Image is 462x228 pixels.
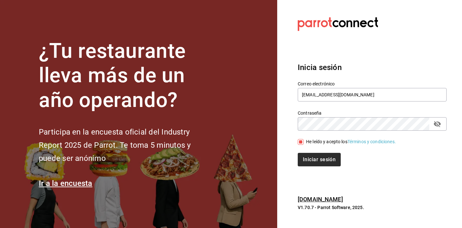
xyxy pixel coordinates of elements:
h2: Participa en la encuesta oficial del Industry Report 2025 de Parrot. Te toma 5 minutos y puede se... [39,126,212,165]
div: He leído y acepto los [306,138,396,145]
p: V1.70.7 - Parrot Software, 2025. [298,204,447,211]
h3: Inicia sesión [298,62,447,73]
button: Iniciar sesión [298,153,341,166]
label: Correo electrónico [298,81,447,86]
label: Contraseña [298,110,447,115]
a: Términos y condiciones. [347,139,396,144]
a: [DOMAIN_NAME] [298,196,343,203]
a: Ir a la encuesta [39,179,92,188]
h1: ¿Tu restaurante lleva más de un año operando? [39,39,212,113]
button: passwordField [432,118,443,129]
input: Ingresa tu correo electrónico [298,88,447,101]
